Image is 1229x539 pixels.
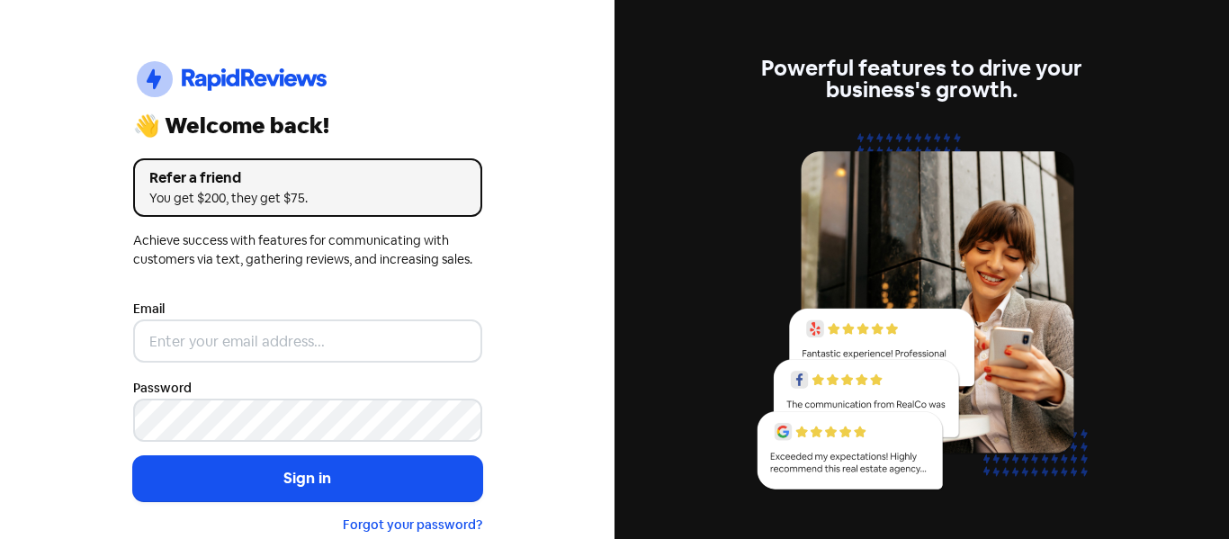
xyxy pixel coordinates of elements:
label: Password [133,379,192,398]
div: You get $200, they get $75. [149,189,466,208]
input: Enter your email address... [133,319,482,363]
div: 👋 Welcome back! [133,115,482,137]
img: reviews [748,122,1097,510]
button: Sign in [133,456,482,501]
div: Powerful features to drive your business's growth. [748,58,1097,101]
div: Achieve success with features for communicating with customers via text, gathering reviews, and i... [133,231,482,269]
label: Email [133,300,165,319]
div: Refer a friend [149,167,466,189]
a: Forgot your password? [343,517,482,533]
